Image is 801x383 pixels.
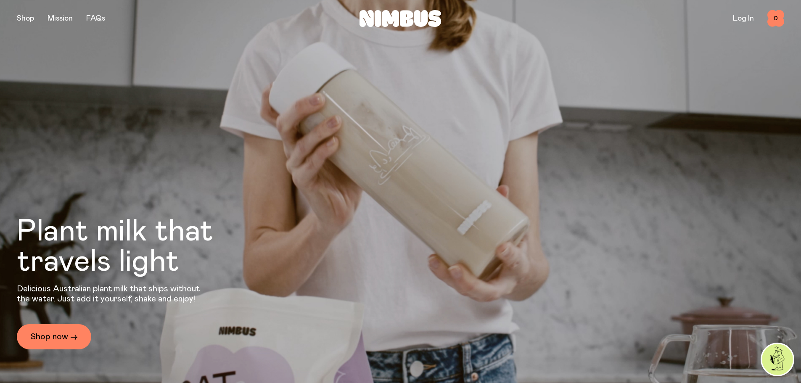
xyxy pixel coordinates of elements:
[17,217,259,277] h1: Plant milk that travels light
[17,284,205,304] p: Delicious Australian plant milk that ships without the water. Just add it yourself, shake and enjoy!
[762,344,793,375] img: agent
[48,15,73,22] a: Mission
[86,15,105,22] a: FAQs
[17,324,91,349] a: Shop now →
[733,15,754,22] a: Log In
[767,10,784,27] button: 0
